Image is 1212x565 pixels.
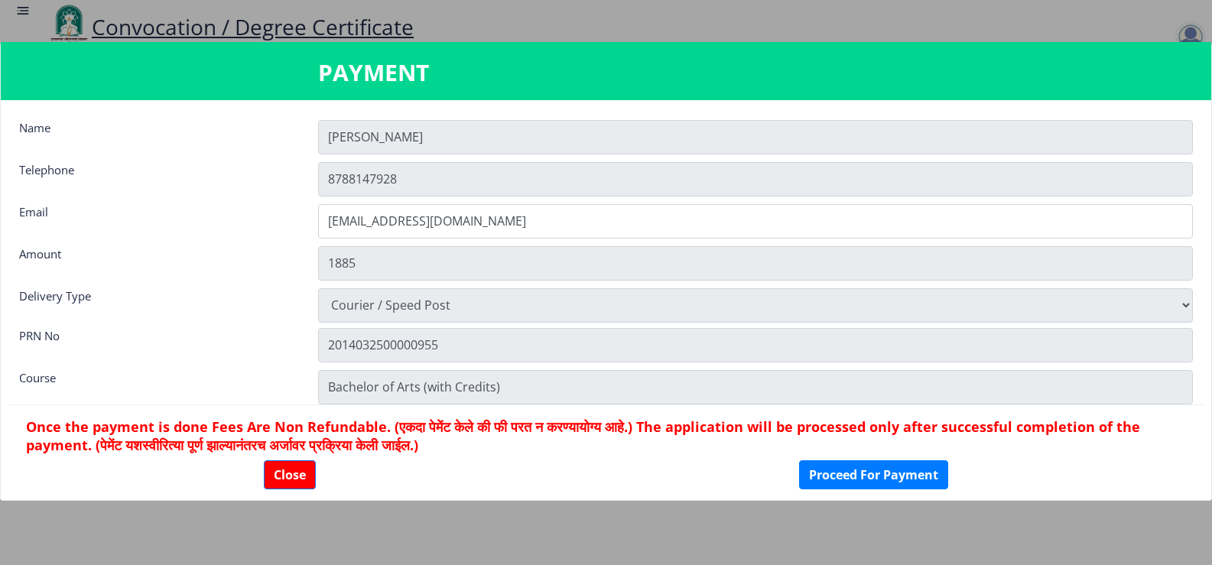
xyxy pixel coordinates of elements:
div: Telephone [8,162,307,193]
input: Telephone [318,162,1193,196]
div: PRN No [8,328,307,359]
div: Amount [8,246,307,277]
h6: Once the payment is done Fees Are Non Refundable. (एकदा पेमेंट केले की फी परत न करण्यायोग्य आहे.)... [26,417,1186,454]
input: Amount [318,246,1193,281]
button: Proceed For Payment [799,460,948,489]
input: Email [318,204,1193,239]
div: Course [8,370,307,401]
input: Zipcode [318,370,1193,404]
div: Name [8,120,307,151]
input: Zipcode [318,328,1193,362]
input: Name [318,120,1193,154]
div: Delivery Type [8,288,307,319]
h3: PAYMENT [318,57,894,88]
div: Email [8,204,307,235]
button: Close [264,460,316,489]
